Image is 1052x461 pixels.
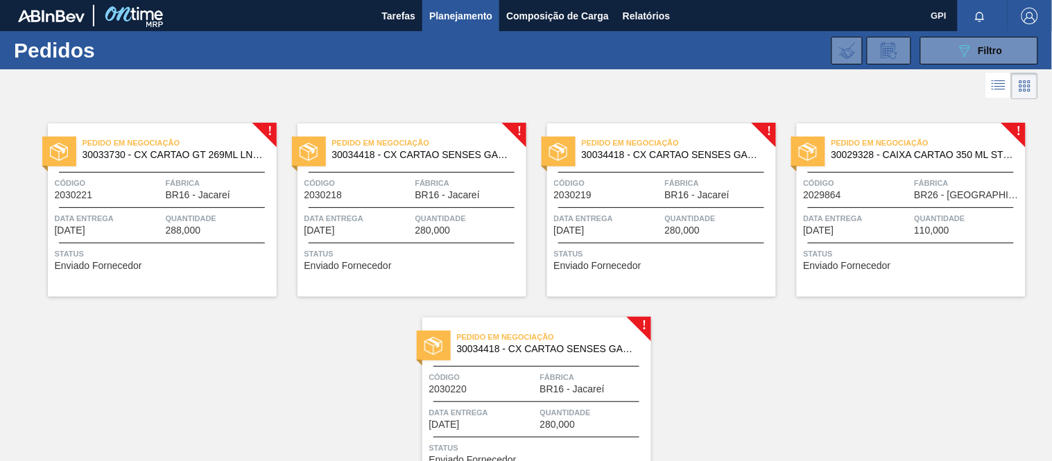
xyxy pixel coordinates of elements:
[55,190,93,200] span: 2030221
[55,211,162,225] span: Data entrega
[540,419,576,430] span: 280,000
[554,190,592,200] span: 2030219
[915,211,1022,225] span: Quantidade
[429,406,537,419] span: Data entrega
[526,123,776,297] a: !statusPedido em Negociação30034418 - CX CARTAO SENSES GARMINO 269ML LN C6Código2030219FábricaBR1...
[415,176,523,190] span: Fábrica
[304,176,412,190] span: Código
[554,211,662,225] span: Data entrega
[457,330,651,344] span: Pedido em Negociação
[18,10,85,22] img: TNhmsLtSVTkK8tSr43FrP2fwEKptu5GPRR3wAAAABJRU5ErkJggg==
[300,143,318,161] img: status
[540,384,605,394] span: BR16 - Jacareí
[915,190,1022,200] span: BR26 - Uberlândia
[424,337,442,355] img: status
[304,211,412,225] span: Data entrega
[540,370,648,384] span: Fábrica
[1021,8,1038,24] img: Logout
[804,225,834,236] span: 17/10/2025
[799,143,817,161] img: status
[166,190,230,200] span: BR16 - Jacareí
[582,136,776,150] span: Pedido em Negociação
[166,211,273,225] span: Quantidade
[554,176,662,190] span: Código
[665,211,773,225] span: Quantidade
[429,384,467,394] span: 2030220
[915,225,950,236] span: 110,000
[554,261,641,271] span: Enviado Fornecedor
[665,176,773,190] span: Fábrica
[506,8,609,24] span: Composição de Carga
[804,190,842,200] span: 2029864
[55,225,85,236] span: 01/10/2025
[978,45,1003,56] span: Filtro
[804,247,1022,261] span: Status
[55,176,162,190] span: Código
[915,176,1022,190] span: Fábrica
[554,247,773,261] span: Status
[415,225,451,236] span: 280,000
[14,42,213,58] h1: Pedidos
[867,37,911,64] div: Solicitação de Revisão de Pedidos
[332,136,526,150] span: Pedido em Negociação
[304,261,392,271] span: Enviado Fornecedor
[958,6,1002,26] button: Notificações
[429,370,537,384] span: Código
[1012,73,1038,99] div: Visão em Cards
[457,344,640,354] span: 30034418 - CX CARTAO SENSES GARMINO 269ML LN C6
[582,150,765,160] span: 30034418 - CX CARTAO SENSES GARMINO 269ML LN C6
[166,225,201,236] span: 288,000
[27,123,277,297] a: !statusPedido em Negociação30033730 - CX CARTAO GT 269ML LN C6 NIV25Código2030221FábricaBR16 - Ja...
[429,419,460,430] span: 21/10/2025
[804,211,911,225] span: Data entrega
[549,143,567,161] img: status
[623,8,670,24] span: Relatórios
[277,123,526,297] a: !statusPedido em Negociação30034418 - CX CARTAO SENSES GARMINO 269ML LN C6Código2030218FábricaBR1...
[804,176,911,190] span: Código
[429,441,648,455] span: Status
[381,8,415,24] span: Tarefas
[50,143,68,161] img: status
[304,190,343,200] span: 2030218
[831,136,1026,150] span: Pedido em Negociação
[554,225,585,236] span: 17/10/2025
[986,73,1012,99] div: Visão em Lista
[415,190,480,200] span: BR16 - Jacareí
[83,136,277,150] span: Pedido em Negociação
[831,150,1015,160] span: 30029328 - CAIXA CARTAO 350 ML STELLA PURE GOLD C08
[415,211,523,225] span: Quantidade
[665,190,730,200] span: BR16 - Jacareí
[55,247,273,261] span: Status
[332,150,515,160] span: 30034418 - CX CARTAO SENSES GARMINO 269ML LN C6
[304,225,335,236] span: 10/10/2025
[665,225,700,236] span: 280,000
[166,176,273,190] span: Fábrica
[304,247,523,261] span: Status
[83,150,266,160] span: 30033730 - CX CARTAO GT 269ML LN C6 NIV25
[920,37,1038,64] button: Filtro
[540,406,648,419] span: Quantidade
[804,261,891,271] span: Enviado Fornecedor
[55,261,142,271] span: Enviado Fornecedor
[429,8,492,24] span: Planejamento
[831,37,863,64] div: Importar Negociações dos Pedidos
[776,123,1026,297] a: !statusPedido em Negociação30029328 - CAIXA CARTAO 350 ML STELLA PURE GOLD C08Código2029864Fábric...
